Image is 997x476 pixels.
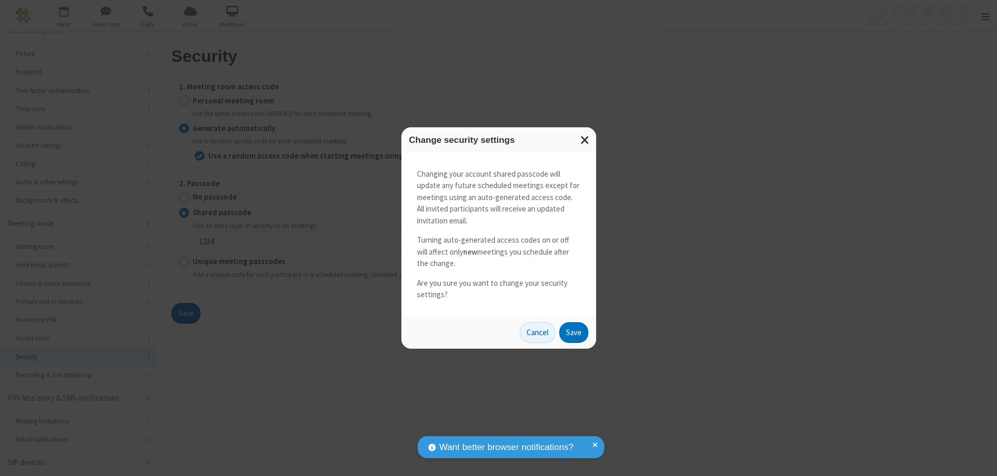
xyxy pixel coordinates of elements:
button: Save [559,322,588,343]
button: Cancel [520,322,555,343]
span: Want better browser notifications? [439,441,573,454]
strong: new [463,247,477,257]
p: Turning auto-generated access codes on or off will affect only meetings you schedule after the ch... [417,234,581,270]
p: Are you sure you want to change your security settings? [417,277,581,301]
h3: Change security settings [409,135,588,145]
p: Changing your account shared passcode will update any future scheduled meetings except for meetin... [417,168,581,227]
button: Close modal [574,127,596,153]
